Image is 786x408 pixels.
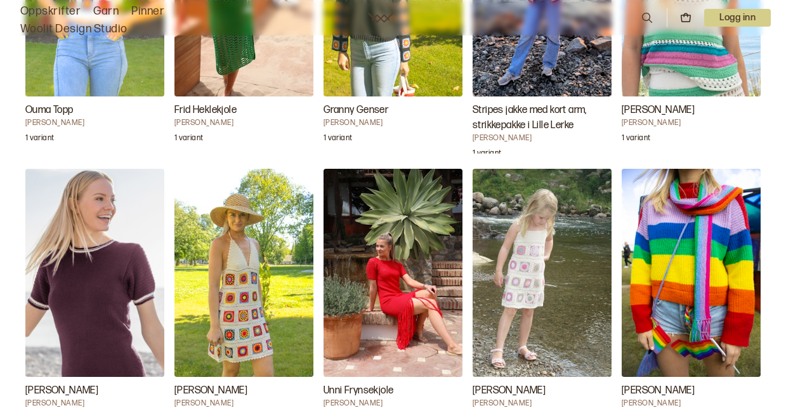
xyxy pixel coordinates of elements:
[324,118,462,128] h4: [PERSON_NAME]
[174,133,203,146] p: 1 variant
[20,3,81,20] a: Oppskrifter
[25,133,54,146] p: 1 variant
[324,383,462,398] h3: Unni Frynsekjole
[324,169,462,378] img: Brit Frafjord ØrstavikUnni Frynsekjole
[93,3,119,20] a: Garn
[704,9,771,27] button: User dropdown
[131,3,164,20] a: Pinner
[622,118,761,128] h4: [PERSON_NAME]
[174,383,313,398] h3: [PERSON_NAME]
[25,383,164,398] h3: [PERSON_NAME]
[473,169,612,378] img: Mari Kalberg SkjævelandNonna Barnekjole
[25,118,164,128] h4: [PERSON_NAME]
[25,103,164,118] h3: Ouma Topp
[473,383,612,398] h3: [PERSON_NAME]
[368,13,393,23] a: Woolit
[473,133,612,143] h4: [PERSON_NAME]
[473,148,501,161] p: 1 variant
[622,169,761,378] img: Ane Kydland ThomassenFreddie skjerf
[324,103,462,118] h3: Granny Genser
[622,383,761,398] h3: [PERSON_NAME]
[174,118,313,128] h4: [PERSON_NAME]
[622,103,761,118] h3: [PERSON_NAME]
[20,20,128,38] a: Woolit Design Studio
[704,9,771,27] p: Logg inn
[473,103,612,133] h3: Stripes jakke med kort arm, strikkepakke i Lille Lerke
[174,169,313,378] img: Brit Frafjord ØrstavikNonna Kjole
[25,169,164,378] img: Iselin HafseldGreta Topp
[174,103,313,118] h3: Frid Heklekjole
[622,133,650,146] p: 1 variant
[324,133,352,146] p: 1 variant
